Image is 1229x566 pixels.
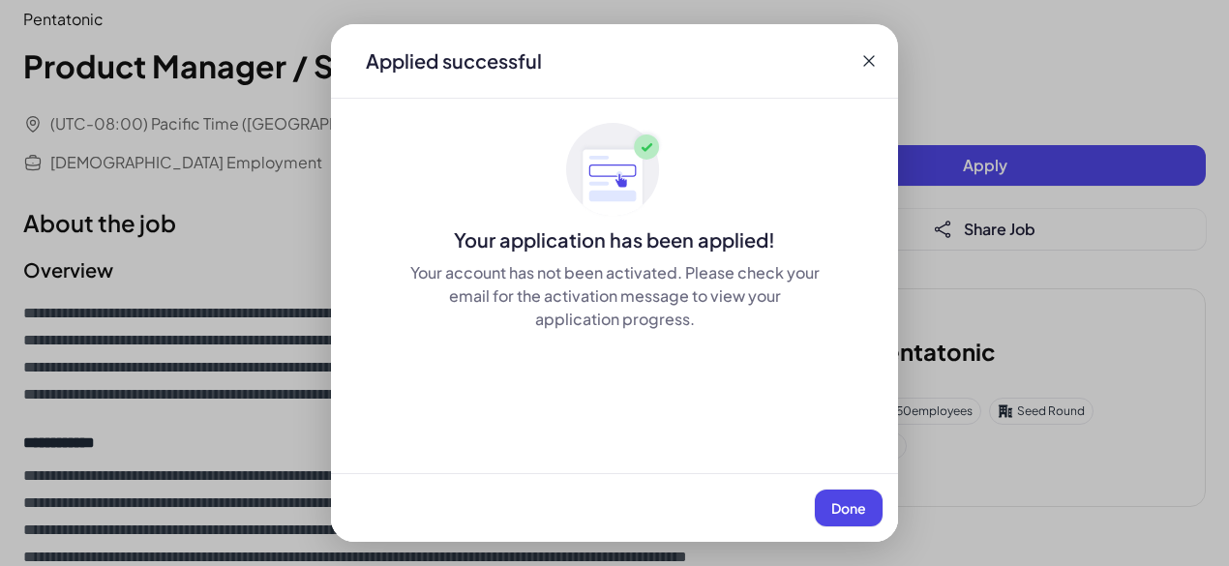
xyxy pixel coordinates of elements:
[566,122,663,219] img: ApplyedMaskGroup3.svg
[831,499,866,517] span: Done
[331,226,898,253] div: Your application has been applied!
[815,490,883,526] button: Done
[366,47,542,74] div: Applied successful
[408,261,821,331] div: Your account has not been activated. Please check your email for the activation message to view y...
